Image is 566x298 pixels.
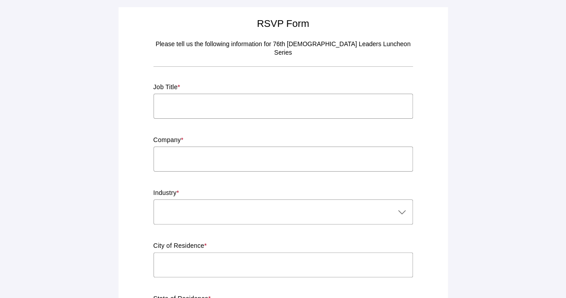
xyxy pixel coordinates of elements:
p: Company [153,136,413,145]
p: Job Title [153,83,413,92]
p: Industry [153,189,413,198]
p: Please tell us the following information for 76th [DEMOGRAPHIC_DATA] Leaders Luncheon Series [153,40,413,57]
span: RSVP Form [257,18,309,29]
p: City of Residence [153,242,413,250]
